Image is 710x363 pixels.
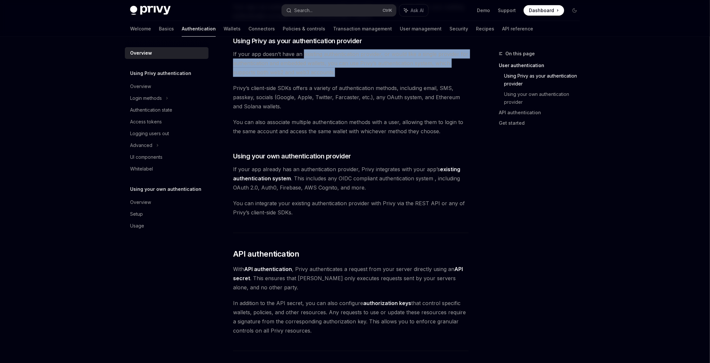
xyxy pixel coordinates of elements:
span: Using Privy as your authentication provider [233,36,362,45]
div: Access tokens [130,118,162,126]
a: Setup [125,208,209,220]
a: Dashboard [524,5,564,16]
a: API reference [502,21,533,37]
a: Overview [125,81,209,92]
a: Logging users out [125,128,209,139]
div: Authentication state [130,106,172,114]
div: Setup [130,210,143,218]
a: Support [498,7,516,14]
a: Authentication [182,21,216,37]
button: Toggle dark mode [569,5,580,16]
div: Overview [130,198,151,206]
span: On this page [505,50,535,58]
a: Whitelabel [125,163,209,175]
a: Authentication state [125,104,209,116]
a: Transaction management [333,21,392,37]
span: Ask AI [411,7,424,14]
button: Ask AI [399,5,428,16]
a: Get started [499,118,585,128]
span: Dashboard [529,7,554,14]
div: Overview [130,82,151,90]
div: Logging users out [130,130,169,137]
span: If your app doesn’t have an existing authentication provider, or would like a single provider for... [233,49,469,77]
span: If your app already has an authentication provider, Privy integrates with your app’s . This inclu... [233,165,469,192]
div: Usage [130,222,144,230]
div: Search... [294,7,313,14]
a: Connectors [248,21,275,37]
a: Welcome [130,21,151,37]
img: dark logo [130,6,171,15]
a: Access tokens [125,116,209,128]
a: Overview [125,47,209,59]
a: API authentication [499,107,585,118]
a: Wallets [224,21,241,37]
div: Overview [130,49,152,57]
span: In addition to the API secret, you can also configure that control specific wallets, policies, an... [233,299,469,335]
span: Using your own authentication provider [233,152,351,161]
a: Using Privy as your authentication provider [504,71,585,89]
span: You can also associate multiple authentication methods with a user, allowing them to login to the... [233,118,469,136]
a: Basics [159,21,174,37]
span: API authentication [233,249,299,259]
span: You can integrate your existing authentication provider with Privy via the REST API or any of Pri... [233,199,469,217]
a: Demo [477,7,490,14]
a: UI components [125,151,209,163]
div: Login methods [130,94,162,102]
a: Policies & controls [283,21,325,37]
a: User management [400,21,442,37]
a: Using your own authentication provider [504,89,585,107]
h5: Using your own authentication [130,185,201,193]
span: Privy’s client-side SDKs offers a variety of authentication methods, including email, SMS, passke... [233,83,469,111]
div: UI components [130,153,162,161]
a: Usage [125,220,209,232]
a: User authentication [499,60,585,71]
a: Overview [125,196,209,208]
span: With , Privy authenticates a request from your server directly using an . This ensures that [PERS... [233,264,469,292]
a: Recipes [476,21,494,37]
div: Advanced [130,141,152,149]
strong: API authentication [244,266,292,272]
button: Search...CtrlK [282,5,396,16]
h5: Using Privy authentication [130,69,191,77]
span: Ctrl K [382,8,392,13]
div: Whitelabel [130,165,153,173]
strong: authorization keys [363,300,411,306]
a: Security [449,21,468,37]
